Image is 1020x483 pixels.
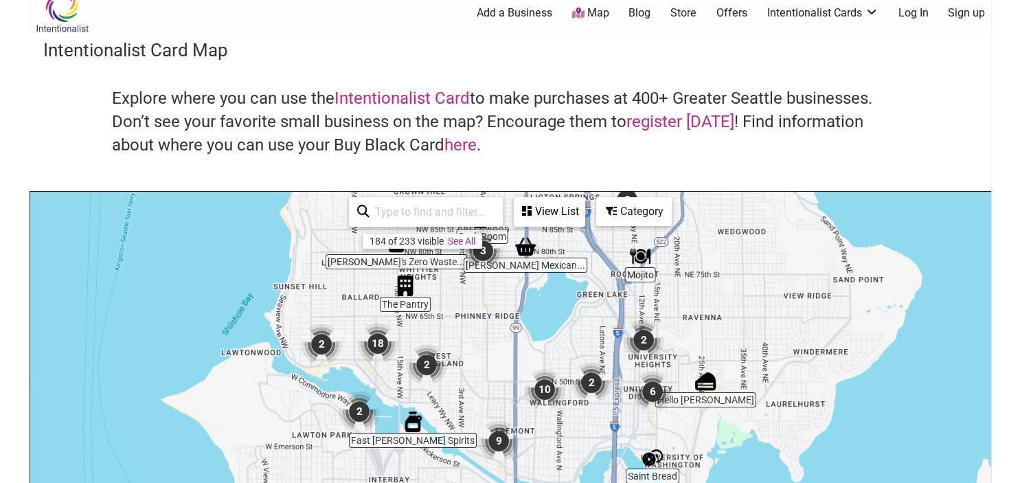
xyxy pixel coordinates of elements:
div: 2 [301,324,342,365]
div: View List [515,199,584,225]
h3: Intentionalist Card Map [43,38,977,63]
a: here [444,135,477,155]
a: Sign up [948,5,985,21]
div: 10 [524,369,565,410]
div: Filter by category [596,197,672,226]
div: The Pantry [395,276,416,296]
div: 184 of 233 visible [370,236,444,247]
a: Offers [716,5,747,21]
a: Store [670,5,696,21]
input: Type to find and filter... [370,199,495,225]
a: Blog [628,5,650,21]
div: 2 [571,362,612,403]
h4: Explore where you can use the to make purchases at 400+ Greater Seattle businesses. Don’t see you... [112,87,909,157]
div: Mendoza's Mexican Mercado [515,236,536,257]
div: 6 [632,371,673,412]
div: 9 [478,420,519,462]
div: Mimi's Zero Waste Market [386,233,407,254]
a: Intentionalist Card [335,89,470,108]
a: See All [448,236,475,247]
div: Type to search and filter [349,197,503,227]
div: Saint Bread [642,447,663,468]
a: register [DATE] [626,112,734,131]
a: Map [571,5,609,21]
div: 18 [357,323,398,364]
a: Log In [898,5,928,21]
div: Fast Penny Spirits [403,412,423,432]
a: Intentionalist Cards [767,5,879,21]
div: Mojito [630,246,650,267]
div: See a list of the visible businesses [514,197,585,227]
div: 2 [339,391,380,432]
div: 3 [462,230,503,271]
div: 2 [406,344,447,385]
div: Hello Robin [695,371,716,392]
a: Add a Business [477,5,552,21]
div: 2 [623,319,664,361]
div: Category [598,199,670,225]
